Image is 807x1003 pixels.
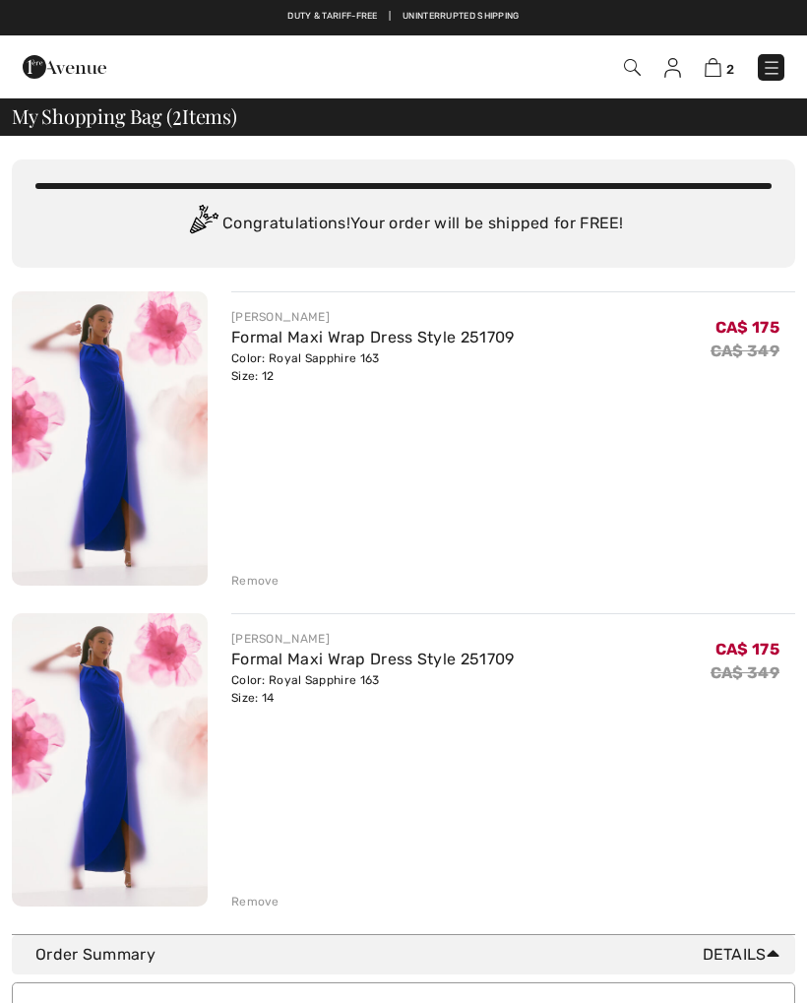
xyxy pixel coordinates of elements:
img: Formal Maxi Wrap Dress Style 251709 [12,613,208,908]
img: Search [624,59,641,76]
a: Formal Maxi Wrap Dress Style 251709 [231,328,515,346]
div: Remove [231,572,279,590]
span: Details [703,943,787,967]
a: 1ère Avenue [23,56,106,75]
span: 2 [172,101,182,127]
div: [PERSON_NAME] [231,308,515,326]
span: CA$ 175 [715,318,779,337]
img: Menu [762,58,781,78]
div: Congratulations! Your order will be shipped for FREE! [35,205,772,244]
img: Congratulation2.svg [183,205,222,244]
span: CA$ 175 [715,640,779,658]
s: CA$ 349 [711,342,779,360]
span: 2 [726,62,734,77]
img: 1ère Avenue [23,47,106,87]
img: My Info [664,58,681,78]
div: Color: Royal Sapphire 163 Size: 12 [231,349,515,385]
div: Order Summary [35,943,787,967]
div: Remove [231,893,279,910]
a: Formal Maxi Wrap Dress Style 251709 [231,650,515,668]
span: My Shopping Bag ( Items) [12,106,237,126]
img: Formal Maxi Wrap Dress Style 251709 [12,291,208,586]
a: 2 [705,55,734,79]
img: Shopping Bag [705,58,721,77]
s: CA$ 349 [711,663,779,682]
div: [PERSON_NAME] [231,630,515,648]
div: Color: Royal Sapphire 163 Size: 14 [231,671,515,707]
